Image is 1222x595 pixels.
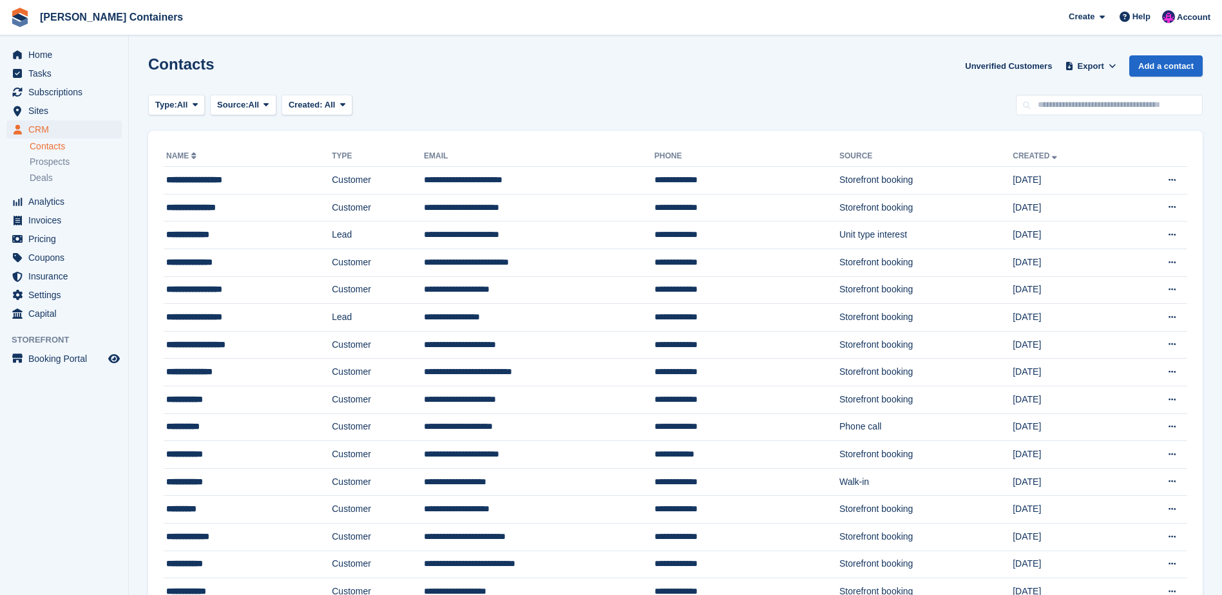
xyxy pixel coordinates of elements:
td: Unit type interest [839,222,1013,249]
td: Phone call [839,413,1013,441]
a: menu [6,230,122,248]
td: [DATE] [1013,468,1123,496]
th: Email [424,146,654,167]
span: Prospects [30,156,70,168]
a: [PERSON_NAME] Containers [35,6,188,28]
a: menu [6,267,122,285]
span: All [249,99,260,111]
span: Export [1078,60,1104,73]
td: Storefront booking [839,386,1013,413]
span: Storefront [12,334,128,346]
a: Preview store [106,351,122,366]
span: Insurance [28,267,106,285]
a: menu [6,249,122,267]
a: menu [6,120,122,138]
a: Deals [30,171,122,185]
td: Customer [332,386,424,413]
td: Storefront booking [839,276,1013,304]
button: Export [1062,55,1119,77]
span: Type: [155,99,177,111]
span: Account [1177,11,1210,24]
span: All [177,99,188,111]
td: Customer [332,359,424,386]
td: Storefront booking [839,359,1013,386]
td: Customer [332,276,424,304]
a: menu [6,211,122,229]
span: Booking Portal [28,350,106,368]
td: Customer [332,468,424,496]
td: Storefront booking [839,167,1013,194]
a: Unverified Customers [960,55,1057,77]
span: Home [28,46,106,64]
td: Customer [332,249,424,276]
span: Analytics [28,193,106,211]
td: [DATE] [1013,249,1123,276]
th: Phone [654,146,839,167]
td: [DATE] [1013,441,1123,469]
td: [DATE] [1013,222,1123,249]
td: Customer [332,523,424,551]
td: Walk-in [839,468,1013,496]
td: Storefront booking [839,523,1013,551]
span: Tasks [28,64,106,82]
span: All [325,100,336,109]
td: Storefront booking [839,331,1013,359]
td: Storefront booking [839,249,1013,276]
button: Source: All [210,95,276,116]
button: Created: All [282,95,352,116]
a: Add a contact [1129,55,1203,77]
span: Settings [28,286,106,304]
a: menu [6,350,122,368]
td: Storefront booking [839,441,1013,469]
img: stora-icon-8386f47178a22dfd0bd8f6a31ec36ba5ce8667c1dd55bd0f319d3a0aa187defe.svg [10,8,30,27]
td: [DATE] [1013,496,1123,524]
span: Sites [28,102,106,120]
h1: Contacts [148,55,215,73]
td: Lead [332,304,424,332]
td: Customer [332,413,424,441]
a: Contacts [30,140,122,153]
a: menu [6,193,122,211]
td: Lead [332,222,424,249]
td: Customer [332,194,424,222]
td: [DATE] [1013,304,1123,332]
span: Deals [30,172,53,184]
td: [DATE] [1013,523,1123,551]
td: Customer [332,496,424,524]
a: Prospects [30,155,122,169]
td: Storefront booking [839,551,1013,578]
span: Invoices [28,211,106,229]
td: [DATE] [1013,276,1123,304]
a: menu [6,286,122,304]
span: Created: [289,100,323,109]
td: [DATE] [1013,551,1123,578]
a: menu [6,83,122,101]
a: menu [6,64,122,82]
span: Source: [217,99,248,111]
td: Customer [332,167,424,194]
a: menu [6,305,122,323]
a: menu [6,102,122,120]
th: Type [332,146,424,167]
td: Storefront booking [839,496,1013,524]
span: Create [1069,10,1094,23]
td: Customer [332,551,424,578]
a: Name [166,151,199,160]
a: Created [1013,151,1060,160]
td: Customer [332,331,424,359]
td: [DATE] [1013,194,1123,222]
td: [DATE] [1013,359,1123,386]
span: Subscriptions [28,83,106,101]
td: [DATE] [1013,331,1123,359]
span: Help [1132,10,1150,23]
span: Capital [28,305,106,323]
a: menu [6,46,122,64]
span: Coupons [28,249,106,267]
td: Storefront booking [839,194,1013,222]
td: [DATE] [1013,167,1123,194]
th: Source [839,146,1013,167]
span: CRM [28,120,106,138]
td: Customer [332,441,424,469]
td: [DATE] [1013,386,1123,413]
td: [DATE] [1013,413,1123,441]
